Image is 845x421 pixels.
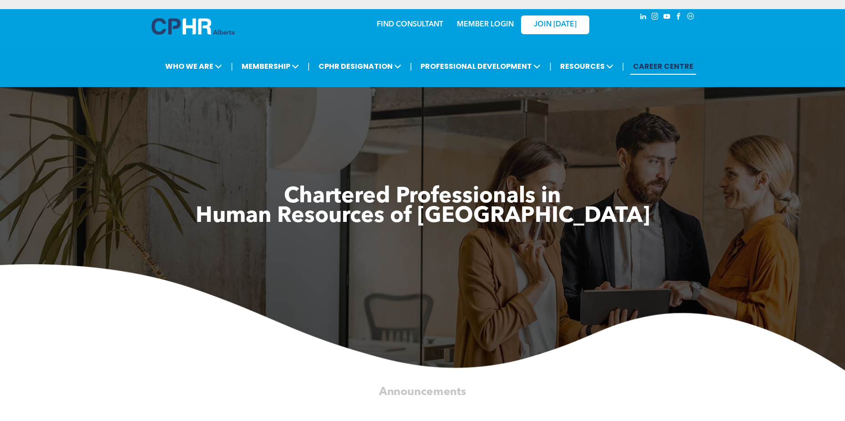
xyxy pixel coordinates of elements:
a: instagram [650,11,660,24]
a: facebook [674,11,684,24]
a: Social network [686,11,696,24]
a: JOIN [DATE] [521,15,589,34]
span: Announcements [379,386,466,397]
a: linkedin [638,11,648,24]
span: MEMBERSHIP [239,58,302,75]
span: CPHR DESIGNATION [316,58,404,75]
span: JOIN [DATE] [534,21,577,29]
li: | [410,57,412,76]
a: MEMBER LOGIN [457,21,514,28]
span: RESOURCES [557,58,616,75]
span: Chartered Professionals in [284,186,561,208]
li: | [308,57,310,76]
li: | [622,57,624,76]
span: PROFESSIONAL DEVELOPMENT [418,58,543,75]
a: CAREER CENTRE [630,58,696,75]
img: A blue and white logo for cp alberta [152,18,234,35]
li: | [231,57,233,76]
span: Human Resources of [GEOGRAPHIC_DATA] [196,205,650,227]
li: | [549,57,552,76]
a: FIND CONSULTANT [377,21,443,28]
span: WHO WE ARE [162,58,225,75]
a: youtube [662,11,672,24]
